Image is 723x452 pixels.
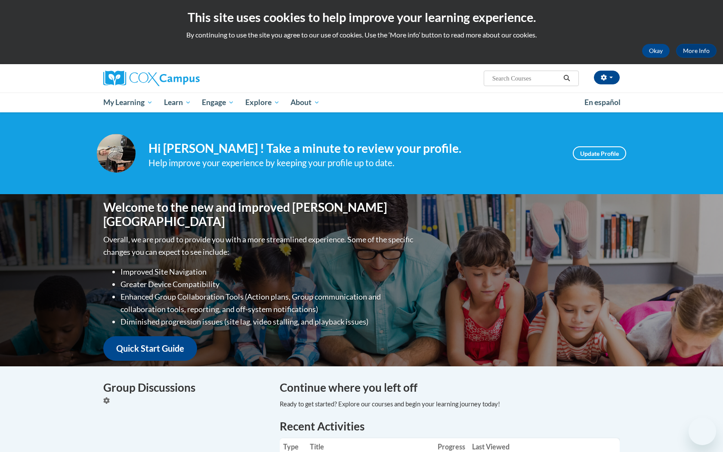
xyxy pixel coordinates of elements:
[120,291,415,316] li: Enhanced Group Collaboration Tools (Action plans, Group communication and collaboration tools, re...
[6,9,717,26] h2: This site uses cookies to help improve your learning experience.
[103,336,197,361] a: Quick Start Guide
[560,73,573,84] button: Search
[103,233,415,258] p: Overall, we are proud to provide you with a more streamlined experience. Some of the specific cha...
[103,97,153,108] span: My Learning
[280,379,620,396] h4: Continue where you left off
[689,418,716,445] iframe: Button to launch messaging window
[290,97,320,108] span: About
[594,71,620,84] button: Account Settings
[573,146,626,160] a: Update Profile
[120,316,415,328] li: Diminished progression issues (site lag, video stalling, and playback issues)
[676,44,717,58] a: More Info
[579,93,626,111] a: En español
[148,156,560,170] div: Help improve your experience by keeping your profile up to date.
[103,200,415,229] h1: Welcome to the new and improved [PERSON_NAME][GEOGRAPHIC_DATA]
[642,44,670,58] button: Okay
[245,97,280,108] span: Explore
[90,93,633,112] div: Main menu
[103,379,267,396] h4: Group Discussions
[202,97,234,108] span: Engage
[196,93,240,112] a: Engage
[120,278,415,291] li: Greater Device Compatibility
[285,93,326,112] a: About
[103,71,200,86] img: Cox Campus
[491,73,560,84] input: Search Courses
[120,266,415,278] li: Improved Site Navigation
[98,93,158,112] a: My Learning
[164,97,191,108] span: Learn
[158,93,197,112] a: Learn
[280,418,620,434] h1: Recent Activities
[103,71,267,86] a: Cox Campus
[584,98,621,107] span: En español
[148,141,560,156] h4: Hi [PERSON_NAME] ! Take a minute to review your profile.
[6,30,717,40] p: By continuing to use the site you agree to our use of cookies. Use the ‘More info’ button to read...
[240,93,285,112] a: Explore
[97,134,136,173] img: Profile Image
